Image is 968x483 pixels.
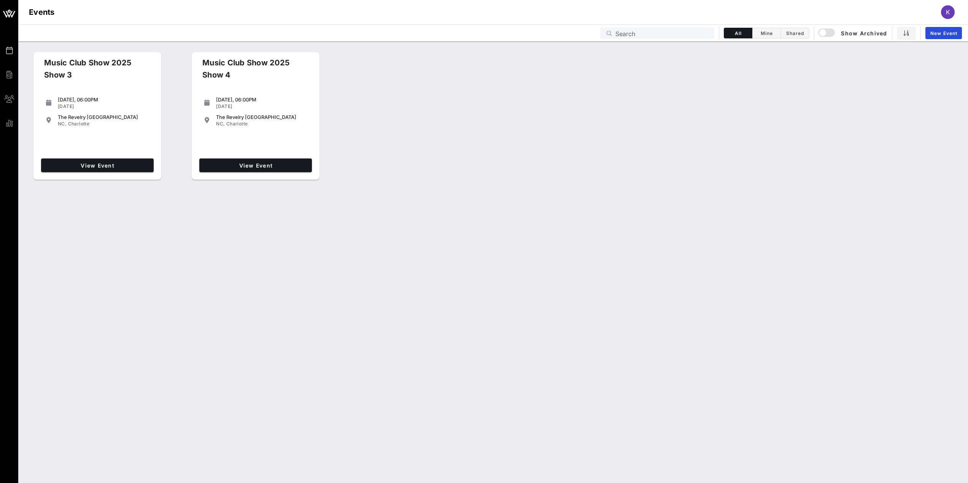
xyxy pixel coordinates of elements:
[925,27,962,39] a: New Event
[199,158,312,172] a: View Event
[216,97,309,103] div: [DATE], 06:00PM
[58,121,67,127] span: NC,
[752,28,781,38] button: Mine
[41,158,154,172] a: View Event
[819,26,887,40] button: Show Archived
[724,28,752,38] button: All
[216,114,309,120] div: The Revelry [GEOGRAPHIC_DATA]
[946,8,950,16] span: K
[819,29,887,38] span: Show Archived
[757,30,776,36] span: Mine
[58,114,151,120] div: The Revelry [GEOGRAPHIC_DATA]
[781,28,809,38] button: Shared
[226,121,248,127] span: Charlotte
[729,30,747,36] span: All
[58,97,151,103] div: [DATE], 06:00PM
[785,30,804,36] span: Shared
[196,57,304,87] div: Music Club Show 2025 Show 4
[58,103,151,109] div: [DATE]
[38,57,145,87] div: Music Club Show 2025 Show 3
[216,121,225,127] span: NC,
[216,103,309,109] div: [DATE]
[68,121,90,127] span: Charlotte
[941,5,955,19] div: K
[44,162,151,169] span: View Event
[29,6,55,18] h1: Events
[202,162,309,169] span: View Event
[930,30,957,36] span: New Event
